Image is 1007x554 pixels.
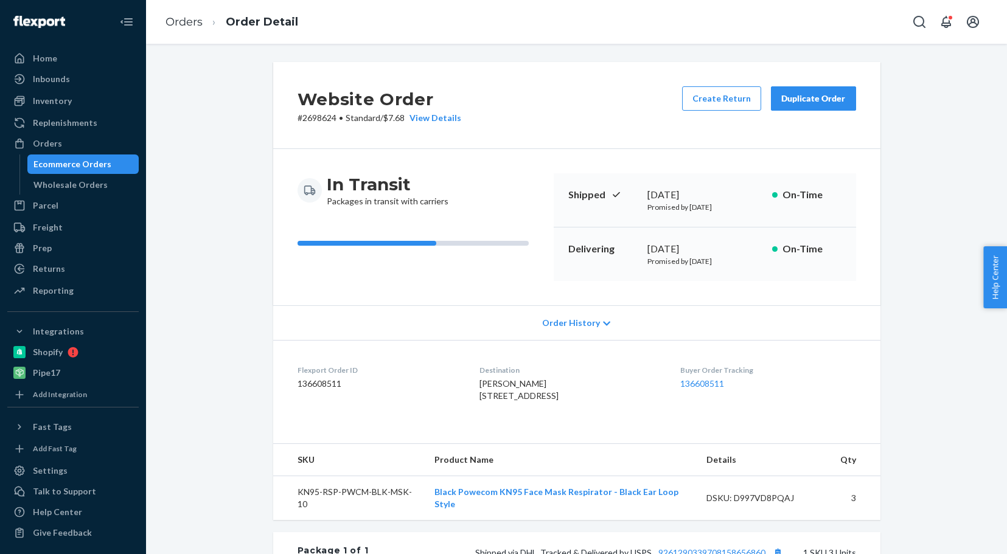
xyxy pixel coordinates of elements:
[33,485,96,497] div: Talk to Support
[680,378,724,389] a: 136608511
[706,492,821,504] div: DSKU: D997VD8PQAJ
[983,246,1007,308] button: Help Center
[682,86,761,111] button: Create Return
[647,202,762,212] p: Promised by [DATE]
[33,367,60,379] div: Pipe17
[647,242,762,256] div: [DATE]
[782,242,841,256] p: On-Time
[33,73,70,85] div: Inbounds
[934,10,958,34] button: Open notifications
[33,389,87,400] div: Add Integration
[7,417,139,437] button: Fast Tags
[7,523,139,542] button: Give Feedback
[327,173,448,195] h3: In Transit
[647,256,762,266] p: Promised by [DATE]
[273,444,425,476] th: SKU
[568,188,638,202] p: Shipped
[273,476,425,521] td: KN95-RSP-PWCM-BLK-MSK-10
[830,476,880,521] td: 3
[156,4,308,40] ol: breadcrumbs
[479,378,559,401] span: [PERSON_NAME] [STREET_ADDRESS]
[7,69,139,89] a: Inbounds
[33,221,63,234] div: Freight
[7,482,139,501] a: Talk to Support
[33,137,62,150] div: Orders
[479,365,661,375] dt: Destination
[782,188,841,202] p: On-Time
[907,10,932,34] button: Open Search Box
[7,259,139,279] a: Returns
[33,421,72,433] div: Fast Tags
[647,188,762,202] div: [DATE]
[771,86,856,111] button: Duplicate Order
[425,444,697,476] th: Product Name
[33,465,68,477] div: Settings
[346,113,380,123] span: Standard
[434,486,678,509] a: Black Powecom KN95 Face Mask Respirator - Black Ear Loop Style
[7,342,139,362] a: Shopify
[33,346,63,358] div: Shopify
[33,199,58,212] div: Parcel
[327,173,448,207] div: Packages in transit with carriers
[114,10,139,34] button: Close Navigation
[7,441,139,456] a: Add Fast Tag
[405,112,461,124] button: View Details
[298,112,461,124] p: # 2698624 / $7.68
[7,91,139,111] a: Inventory
[226,15,298,29] a: Order Detail
[568,242,638,256] p: Delivering
[33,117,97,129] div: Replenishments
[33,179,108,191] div: Wholesale Orders
[7,113,139,133] a: Replenishments
[7,196,139,215] a: Parcel
[27,154,139,174] a: Ecommerce Orders
[781,92,846,105] div: Duplicate Order
[33,158,111,170] div: Ecommerce Orders
[7,322,139,341] button: Integrations
[7,387,139,402] a: Add Integration
[542,317,600,329] span: Order History
[7,502,139,522] a: Help Center
[33,527,92,539] div: Give Feedback
[33,52,57,64] div: Home
[7,238,139,258] a: Prep
[33,263,65,275] div: Returns
[7,281,139,300] a: Reporting
[298,86,461,112] h2: Website Order
[33,506,82,518] div: Help Center
[298,365,460,375] dt: Flexport Order ID
[680,365,855,375] dt: Buyer Order Tracking
[7,218,139,237] a: Freight
[7,134,139,153] a: Orders
[339,113,343,123] span: •
[33,443,77,454] div: Add Fast Tag
[7,49,139,68] a: Home
[33,325,84,338] div: Integrations
[961,10,985,34] button: Open account menu
[27,175,139,195] a: Wholesale Orders
[33,242,52,254] div: Prep
[830,444,880,476] th: Qty
[13,16,65,28] img: Flexport logo
[298,378,460,390] dd: 136608511
[7,363,139,383] a: Pipe17
[7,461,139,480] a: Settings
[33,95,72,107] div: Inventory
[33,285,74,297] div: Reporting
[166,15,203,29] a: Orders
[697,444,831,476] th: Details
